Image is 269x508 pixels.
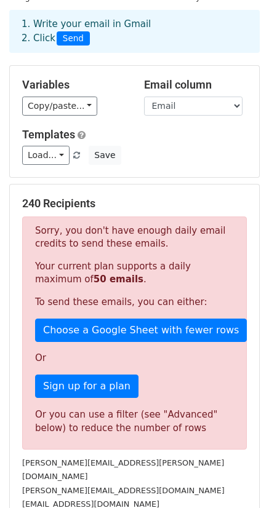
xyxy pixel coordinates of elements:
h5: Variables [22,78,126,92]
strong: 50 emails [94,274,143,285]
button: Save [89,146,121,165]
small: [PERSON_NAME][EMAIL_ADDRESS][PERSON_NAME][DOMAIN_NAME] [22,458,224,482]
h5: 240 Recipients [22,197,247,210]
small: [PERSON_NAME][EMAIL_ADDRESS][DOMAIN_NAME] [22,486,225,495]
div: 1. Write your email in Gmail 2. Click [12,17,257,46]
p: Or [35,352,234,365]
p: Sorry, you don't have enough daily email credits to send these emails. [35,224,234,250]
div: Or you can use a filter (see "Advanced" below) to reduce the number of rows [35,408,234,435]
a: Load... [22,146,70,165]
iframe: Chat Widget [207,449,269,508]
p: To send these emails, you can either: [35,296,234,309]
h5: Email column [144,78,247,92]
p: Your current plan supports a daily maximum of . [35,260,234,286]
a: Sign up for a plan [35,375,139,398]
a: Choose a Google Sheet with fewer rows [35,319,247,342]
span: Send [57,31,90,46]
a: Copy/paste... [22,97,97,116]
a: Templates [22,128,75,141]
